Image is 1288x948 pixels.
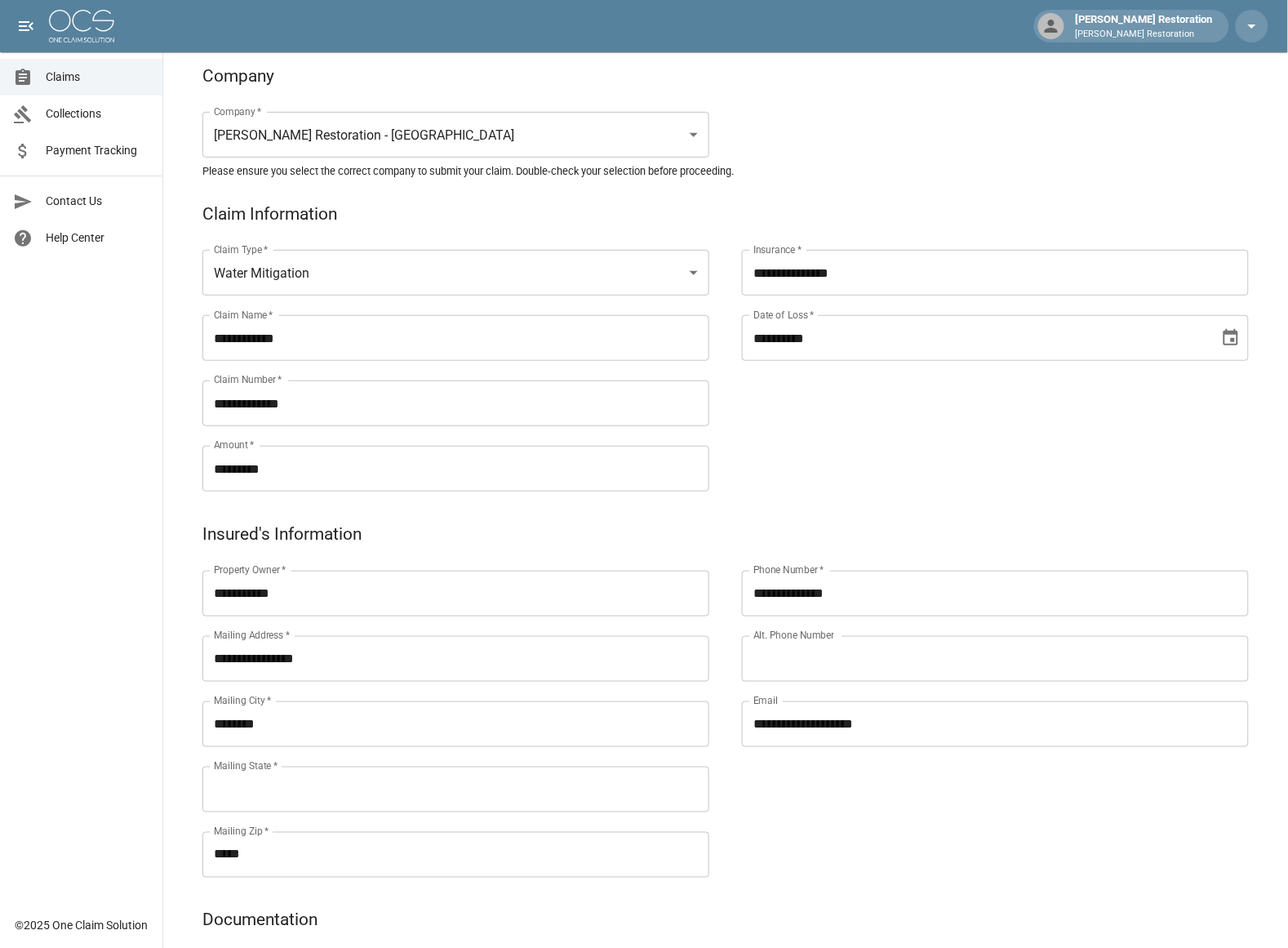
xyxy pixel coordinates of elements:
[49,10,114,42] img: ocs-logo-white-transparent.png
[46,193,149,210] span: Contact Us
[202,164,1249,178] h5: Please ensure you select the correct company to submit your claim. Double-check your selection be...
[214,438,255,452] label: Amount
[214,759,278,773] label: Mailing State
[46,142,149,159] span: Payment Tracking
[214,105,262,118] label: Company
[202,250,709,296] div: Water Mitigation
[1069,11,1219,41] div: [PERSON_NAME] Restoration
[753,694,778,708] label: Email
[753,563,824,577] label: Phone Number
[753,308,815,322] label: Date of Loss
[202,112,709,158] div: [PERSON_NAME] Restoration - [GEOGRAPHIC_DATA]
[1215,322,1247,354] button: Choose date, selected date is Oct 3, 2025
[753,243,802,256] label: Insurance
[46,229,149,247] span: Help Center
[10,10,42,42] button: open drawer
[214,563,286,577] label: Property Owner
[214,243,269,256] label: Claim Type
[214,373,282,387] label: Claim Number
[214,694,272,708] label: Mailing City
[46,105,149,122] span: Collections
[214,629,290,643] label: Mailing Address
[753,629,834,643] label: Alt. Phone Number
[46,69,149,86] span: Claims
[214,308,273,322] label: Claim Name
[1076,28,1213,42] p: [PERSON_NAME] Restoration
[214,825,269,839] label: Mailing Zip
[15,918,148,934] div: © 2025 One Claim Solution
